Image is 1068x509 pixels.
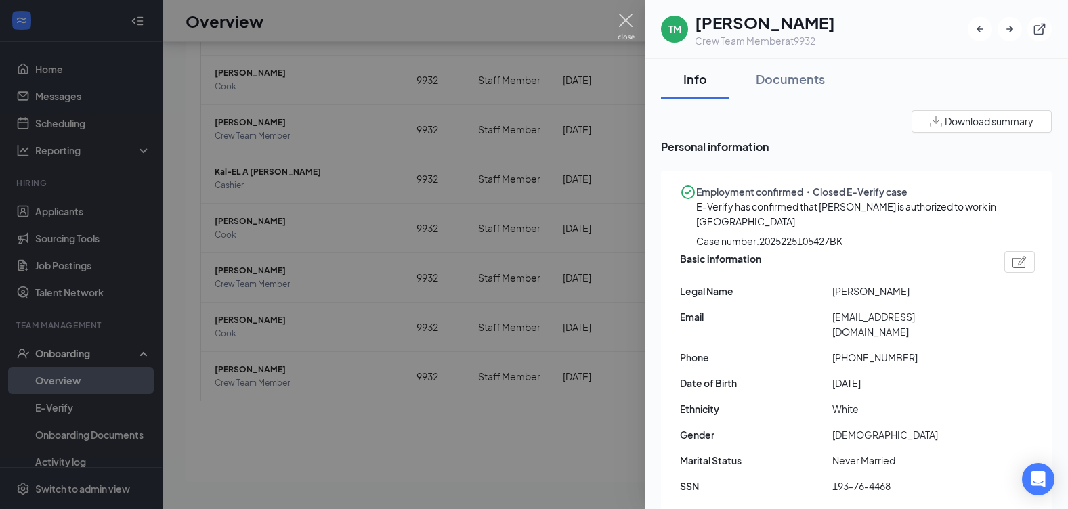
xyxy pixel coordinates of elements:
span: Case number: 2025225105427BK [696,234,842,248]
svg: ExternalLink [1033,22,1046,36]
svg: ArrowLeftNew [973,22,987,36]
div: TM [668,22,681,36]
span: White [832,401,985,416]
span: [DATE] [832,376,985,391]
div: Documents [756,70,825,87]
span: Basic information [680,251,761,273]
svg: ArrowRight [1003,22,1017,36]
span: Never Married [832,453,985,468]
span: Legal Name [680,284,832,298]
span: E-Verify has confirmed that [PERSON_NAME] is authorized to work in [GEOGRAPHIC_DATA]. [696,200,996,227]
h1: [PERSON_NAME] [695,11,835,34]
span: [DEMOGRAPHIC_DATA] [832,427,985,442]
span: SSN [680,479,832,493]
span: [EMAIL_ADDRESS][DOMAIN_NAME] [832,309,985,339]
button: ArrowRight [998,17,1022,41]
div: Open Intercom Messenger [1022,463,1054,495]
span: Ethnicity [680,401,832,416]
div: Crew Team Member at 9932 [695,34,835,47]
button: ArrowLeftNew [968,17,992,41]
span: 193-76-4468 [832,479,985,493]
span: Download summary [945,114,1033,129]
span: Personal information [661,138,1052,155]
div: Info [675,70,715,87]
span: Date of Birth [680,376,832,391]
span: Gender [680,427,832,442]
span: Employment confirmed・Closed E-Verify case [696,185,907,198]
svg: CheckmarkCircle [680,184,696,200]
span: Marital Status [680,453,832,468]
span: [PHONE_NUMBER] [832,350,985,365]
span: [PERSON_NAME] [832,284,985,298]
span: Phone [680,350,832,365]
button: Download summary [912,110,1052,133]
span: Email [680,309,832,324]
button: ExternalLink [1027,17,1052,41]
